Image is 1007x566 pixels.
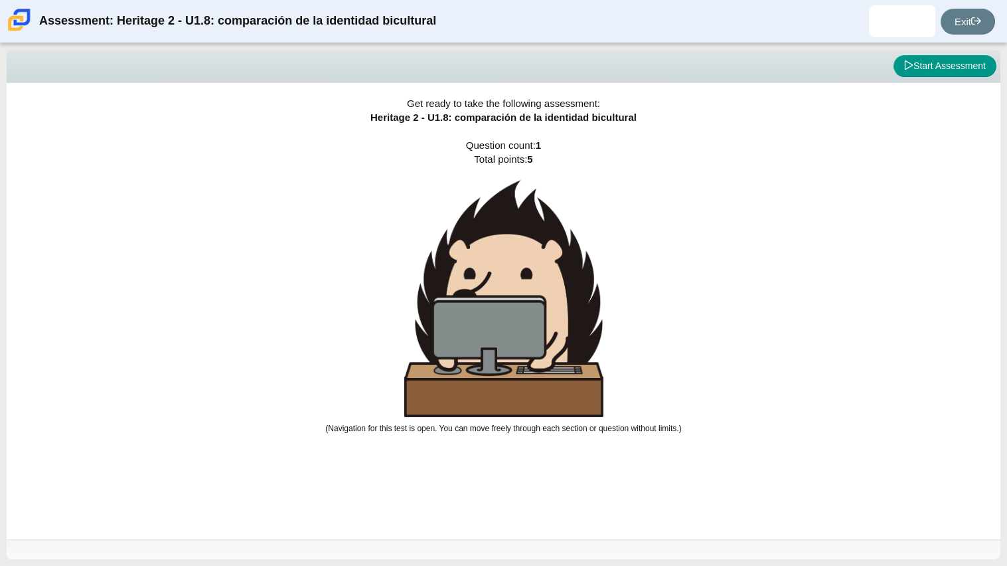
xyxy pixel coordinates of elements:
a: Carmen School of Science & Technology [5,25,33,36]
span: Question count: Total points: [325,140,681,433]
b: 5 [527,153,532,165]
img: hedgehog-behind-computer-large.png [404,180,603,417]
div: Assessment: Heritage 2 - U1.8: comparación de la identidad bicultural [39,5,436,37]
img: Carmen School of Science & Technology [5,6,33,34]
small: (Navigation for this test is open. You can move freely through each section or question without l... [325,424,681,433]
b: 1 [536,140,541,151]
button: Start Assessment [893,55,996,78]
span: Heritage 2 - U1.8: comparación de la identidad bicultural [370,112,637,123]
span: Get ready to take the following assessment: [407,98,600,109]
img: dulce.gutierrezval.DNUES9 [891,11,913,32]
a: Exit [941,9,995,35]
